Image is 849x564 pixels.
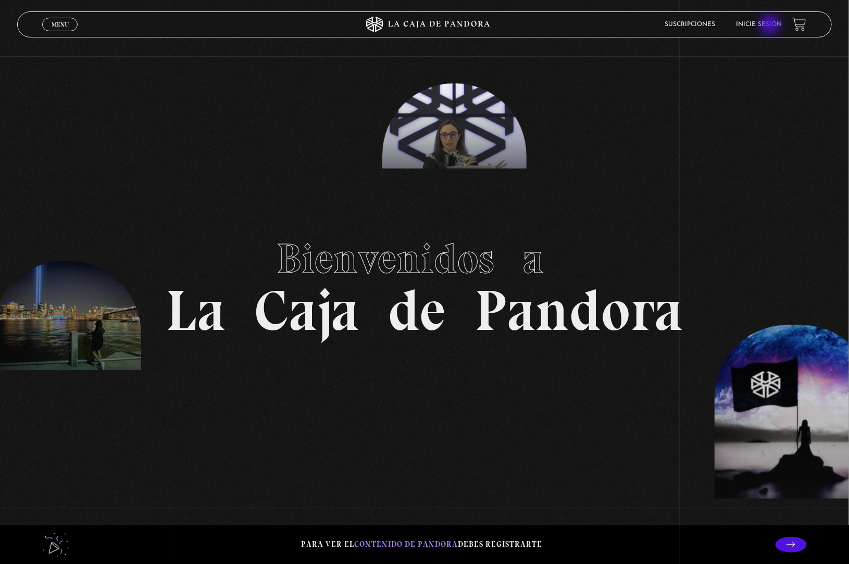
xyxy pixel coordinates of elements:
[302,537,543,552] p: Para ver el debes registrarte
[277,234,572,284] span: Bienvenidos a
[355,540,458,549] span: contenido de Pandora
[166,225,683,339] h1: La Caja de Pandora
[48,30,72,37] span: Cerrar
[665,21,715,28] a: Suscripciones
[792,17,806,31] a: View your shopping cart
[736,21,782,28] a: Inicie sesión
[52,21,69,28] span: Menu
